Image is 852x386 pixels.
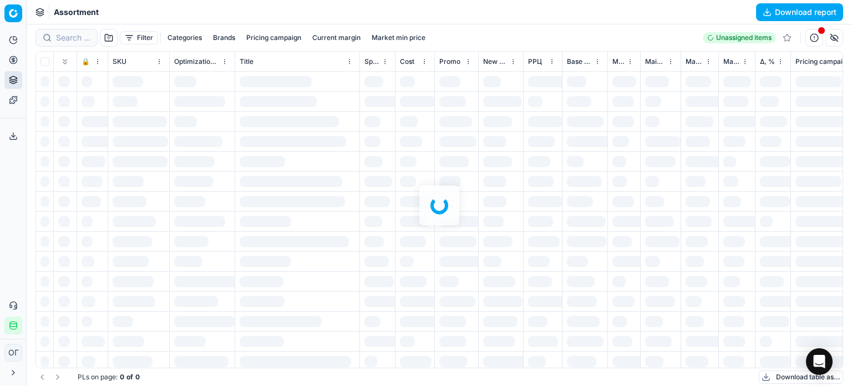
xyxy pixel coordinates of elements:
[806,348,833,375] div: Open Intercom Messenger
[54,7,99,18] span: Assortment
[756,3,843,21] button: Download report
[54,7,99,18] nav: breadcrumb
[5,344,22,361] span: ОГ
[4,344,22,362] button: ОГ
